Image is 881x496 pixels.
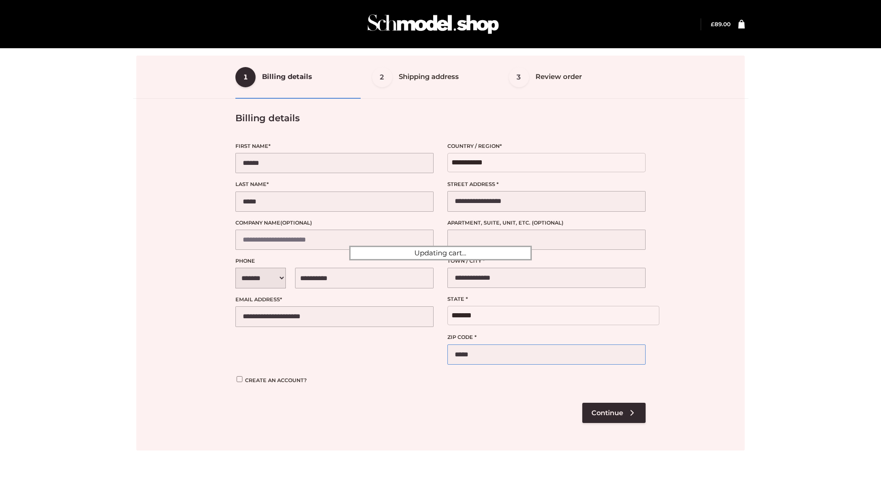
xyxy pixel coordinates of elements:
div: Updating cart... [349,246,532,260]
span: £ [711,21,714,28]
bdi: 89.00 [711,21,730,28]
img: Schmodel Admin 964 [364,6,502,42]
a: £89.00 [711,21,730,28]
